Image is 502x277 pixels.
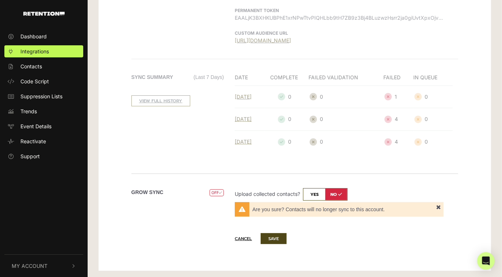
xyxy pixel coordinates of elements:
[477,252,495,270] div: Open Intercom Messenger
[4,150,83,162] a: Support
[20,62,42,70] span: Contacts
[4,120,83,132] a: Event Details
[4,90,83,102] a: Suppression Lists
[210,189,224,196] span: OFF
[4,30,83,42] a: Dashboard
[4,135,83,147] a: Reactivate
[4,105,83,117] a: Trends
[20,48,49,55] span: Integrations
[20,122,51,130] span: Event Details
[4,45,83,57] a: Integrations
[235,234,259,244] button: Cancel
[12,262,47,270] span: My Account
[433,202,444,212] button: Close
[436,205,441,209] span: ×
[20,152,40,160] span: Support
[252,206,436,213] span: Are you sure? Contacts will no longer sync to this account.
[20,33,47,40] span: Dashboard
[4,60,83,72] a: Contacts
[4,75,83,87] a: Code Script
[20,137,46,145] span: Reactivate
[20,77,49,85] span: Code Script
[20,107,37,115] span: Trends
[20,92,62,100] span: Suppression Lists
[23,12,65,16] img: Retention.com
[235,188,444,201] p: Upload collected contacts?
[261,233,287,244] button: SAVE
[4,255,83,277] button: My Account
[131,189,164,196] label: Grow Sync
